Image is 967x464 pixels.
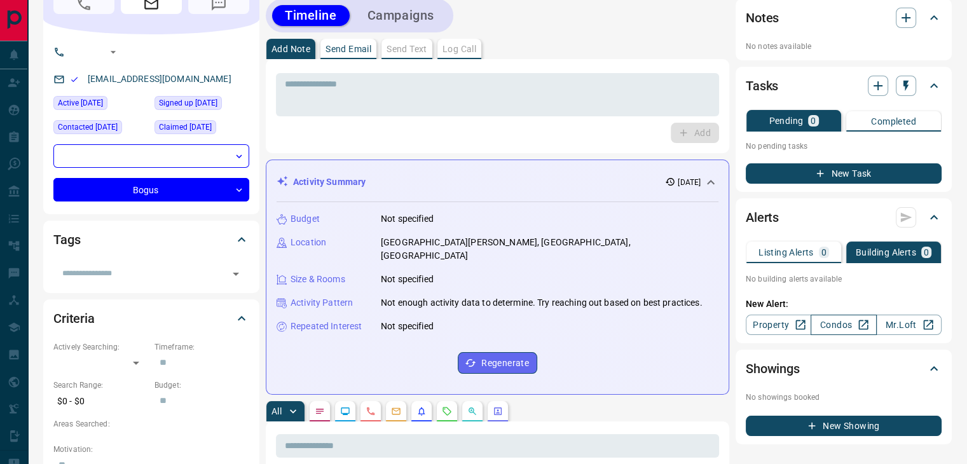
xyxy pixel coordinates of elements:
[381,273,434,286] p: Not specified
[53,178,249,201] div: Bogus
[746,76,778,96] h2: Tasks
[381,212,434,226] p: Not specified
[746,358,800,379] h2: Showings
[811,315,876,335] a: Condos
[53,391,148,412] p: $0 - $0
[326,44,371,53] p: Send Email
[746,8,779,28] h2: Notes
[291,320,362,333] p: Repeated Interest
[678,177,701,188] p: [DATE]
[856,248,916,257] p: Building Alerts
[291,212,320,226] p: Budget
[458,352,537,374] button: Regenerate
[467,406,477,416] svg: Opportunities
[53,444,249,455] p: Motivation:
[746,163,942,184] button: New Task
[442,406,452,416] svg: Requests
[746,137,942,156] p: No pending tasks
[58,121,118,133] span: Contacted [DATE]
[811,116,816,125] p: 0
[746,297,942,311] p: New Alert:
[291,273,345,286] p: Size & Rooms
[381,236,718,263] p: [GEOGRAPHIC_DATA][PERSON_NAME], [GEOGRAPHIC_DATA], [GEOGRAPHIC_DATA]
[391,406,401,416] svg: Emails
[493,406,503,416] svg: Agent Actions
[821,248,826,257] p: 0
[416,406,427,416] svg: Listing Alerts
[271,44,310,53] p: Add Note
[924,248,929,257] p: 0
[53,418,249,430] p: Areas Searched:
[53,341,148,353] p: Actively Searching:
[769,116,803,125] p: Pending
[291,296,353,310] p: Activity Pattern
[53,120,148,138] div: Fri Aug 08 2025
[746,202,942,233] div: Alerts
[271,407,282,416] p: All
[159,97,217,109] span: Signed up [DATE]
[746,41,942,52] p: No notes available
[53,96,148,114] div: Fri Aug 08 2025
[53,229,80,250] h2: Tags
[291,236,326,249] p: Location
[272,5,350,26] button: Timeline
[315,406,325,416] svg: Notes
[70,75,79,84] svg: Email Valid
[53,303,249,334] div: Criteria
[746,207,779,228] h2: Alerts
[58,97,103,109] span: Active [DATE]
[746,273,942,285] p: No building alerts available
[340,406,350,416] svg: Lead Browsing Activity
[277,170,718,194] div: Activity Summary[DATE]
[154,379,249,391] p: Budget:
[227,265,245,283] button: Open
[106,44,121,60] button: Open
[154,341,249,353] p: Timeframe:
[746,315,811,335] a: Property
[746,392,942,403] p: No showings booked
[746,3,942,33] div: Notes
[293,175,366,189] p: Activity Summary
[876,315,942,335] a: Mr.Loft
[746,353,942,384] div: Showings
[159,121,212,133] span: Claimed [DATE]
[746,71,942,101] div: Tasks
[746,416,942,436] button: New Showing
[871,117,916,126] p: Completed
[381,296,703,310] p: Not enough activity data to determine. Try reaching out based on best practices.
[53,224,249,255] div: Tags
[355,5,447,26] button: Campaigns
[366,406,376,416] svg: Calls
[381,320,434,333] p: Not specified
[53,308,95,329] h2: Criteria
[154,120,249,138] div: Fri Aug 08 2025
[758,248,814,257] p: Listing Alerts
[53,379,148,391] p: Search Range:
[88,74,231,84] a: [EMAIL_ADDRESS][DOMAIN_NAME]
[154,96,249,114] div: Sun Feb 20 2022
